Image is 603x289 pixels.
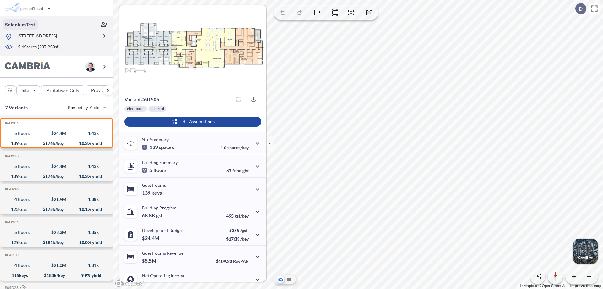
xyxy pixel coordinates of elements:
[156,212,163,219] span: gsf
[5,104,28,111] p: 7 Variants
[63,103,110,113] button: Ranked by Yield
[226,236,249,242] p: $176K
[232,168,236,173] span: ft
[226,213,249,219] p: 495
[142,182,166,188] p: Guestrooms
[227,145,249,150] span: spaces/key
[235,281,249,286] span: margin
[538,284,568,288] a: OpenStreetMap
[85,62,95,72] img: user logo
[180,119,215,125] p: Edit Assumptions
[236,168,249,173] span: height
[240,228,247,233] span: /gsf
[142,258,157,264] p: $5.5M
[570,284,601,288] a: Improve this map
[142,212,163,219] p: 68.8K
[151,190,162,196] span: keys
[216,258,249,264] p: $109.20
[220,145,249,150] p: 1.0
[91,87,109,93] p: Program
[127,106,144,111] p: Flex Room
[46,87,79,93] p: Prototypes Only
[226,228,249,233] p: $355
[124,96,141,102] span: Variant
[520,284,537,288] a: Mapbox
[124,96,159,103] p: # 6d505
[115,280,143,287] a: Mapbox homepage
[235,213,249,219] span: gsf/key
[86,85,120,95] button: Program
[226,168,249,173] p: 67
[142,160,178,165] p: Building Summary
[151,106,164,111] p: No Pool
[5,62,50,72] img: BrandImage
[142,280,157,286] p: $2.5M
[16,85,40,95] button: Site
[277,275,284,283] button: Aerial View
[285,275,293,283] button: Site Plan
[159,144,174,150] span: spaces
[90,104,100,111] span: Yield
[41,85,84,95] button: Prototypes Only
[579,6,583,12] p: D
[3,253,19,257] h5: Click to copy the code
[3,154,19,158] h5: Click to copy the code
[18,44,60,51] p: 5.46 acres ( 237,958 sf)
[142,144,174,150] p: 139
[142,228,183,233] p: Development Budget
[124,117,261,127] button: Edit Assumptions
[240,236,249,242] span: /key
[142,137,169,142] p: Site Summary
[3,121,19,125] h5: Click to copy the code
[573,239,598,264] button: Switcher ImageSatellite
[142,235,160,241] p: $24.4M
[3,220,19,224] h5: Click to copy the code
[142,205,177,210] p: Building Program
[233,258,249,264] span: RevPAR
[573,239,598,264] img: Switcher Image
[22,87,29,93] p: Site
[142,167,166,173] p: 5
[142,273,185,278] p: Net Operating Income
[153,167,166,173] span: floors
[142,250,183,256] p: Guestrooms Revenue
[142,190,162,196] p: 139
[5,21,35,28] p: SeleniumTest
[578,255,593,260] p: Satellite
[18,33,57,41] p: [STREET_ADDRESS]
[222,281,249,286] p: 45.0%
[3,187,19,191] h5: Click to copy the code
